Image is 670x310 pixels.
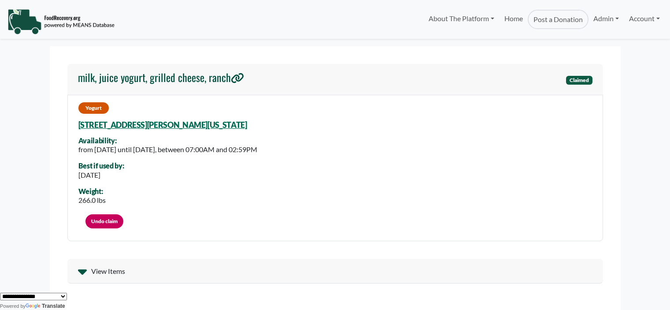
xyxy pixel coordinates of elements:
[589,10,624,27] a: Admin
[91,266,125,276] span: View Items
[78,187,106,195] div: Weight:
[26,303,42,310] img: Google Translate
[78,144,257,155] div: from [DATE] until [DATE], between 07:00AM and 02:59PM
[78,137,257,145] div: Availability:
[78,195,106,205] div: 266.0 lbs
[78,162,124,170] div: Best if used by:
[26,303,65,309] a: Translate
[624,10,665,27] a: Account
[78,71,244,84] h4: milk, juice yogurt, grilled cheese, ranch
[7,8,115,35] img: NavigationLogo_FoodRecovery-91c16205cd0af1ed486a0f1a7774a6544ea792ac00100771e7dd3ec7c0e58e41.png
[499,10,527,29] a: Home
[424,10,499,27] a: About The Platform
[78,120,247,130] a: [STREET_ADDRESS][PERSON_NAME][US_STATE]
[85,214,123,228] a: Undo claim
[528,10,589,29] a: Post a Donation
[78,170,124,180] div: [DATE]
[78,71,244,88] a: milk, juice yogurt, grilled cheese, ranch
[78,102,109,114] span: Yogurt
[566,76,592,85] span: Claimed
